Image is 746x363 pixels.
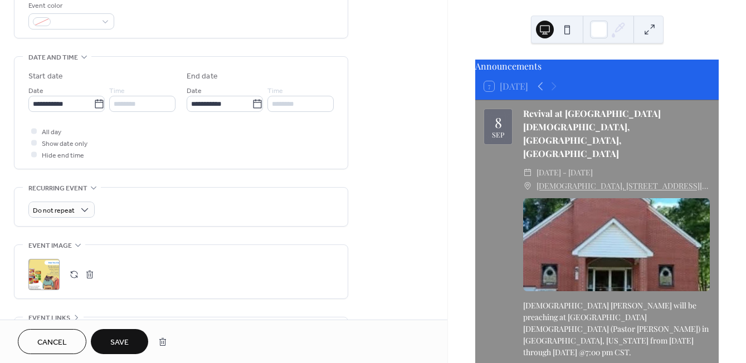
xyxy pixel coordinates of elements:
button: Cancel [18,329,86,354]
button: Save [91,329,148,354]
span: All day [42,126,61,138]
div: Sep [492,131,504,139]
span: Show date only [42,138,87,150]
div: Start date [28,71,63,82]
div: ; [28,259,60,290]
div: ​ [523,179,532,193]
span: Date [187,85,202,97]
div: Revival at [GEOGRAPHIC_DATA][DEMOGRAPHIC_DATA], [GEOGRAPHIC_DATA], [GEOGRAPHIC_DATA] [523,107,710,160]
span: Event links [28,312,70,324]
span: Date [28,85,43,97]
span: [DATE] - [DATE] [537,166,593,179]
span: Save [110,337,129,349]
span: Recurring event [28,183,87,194]
div: ​ [523,166,532,179]
span: Cancel [37,337,67,349]
div: Announcements [475,60,719,73]
div: [DEMOGRAPHIC_DATA] [PERSON_NAME] will be preaching at [GEOGRAPHIC_DATA][DEMOGRAPHIC_DATA] (Pastor... [523,300,710,358]
a: [DEMOGRAPHIC_DATA], [STREET_ADDRESS][US_STATE] [537,179,710,193]
span: Do not repeat [33,204,75,217]
span: Event image [28,240,72,252]
span: Time [109,85,125,97]
span: Time [267,85,283,97]
span: Date and time [28,52,78,63]
div: 8 [495,115,502,129]
span: Hide end time [42,150,84,161]
div: End date [187,71,218,82]
div: ••• [14,317,348,341]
